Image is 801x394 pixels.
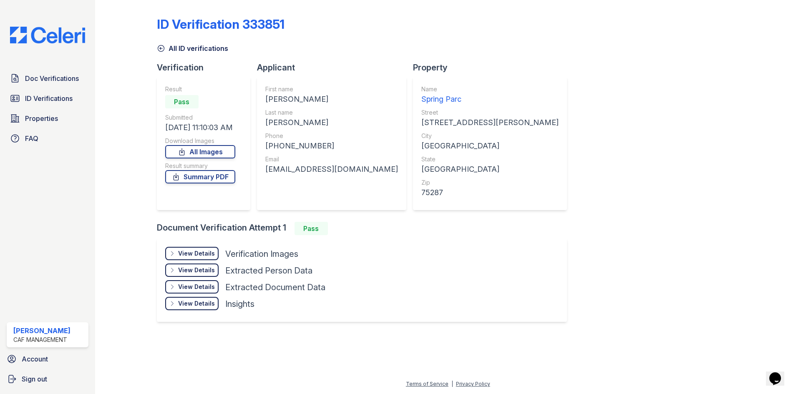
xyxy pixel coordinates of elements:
a: Doc Verifications [7,70,88,87]
div: Result [165,85,235,93]
a: Terms of Service [406,381,448,387]
div: Result summary [165,162,235,170]
div: Extracted Person Data [225,265,312,276]
span: Account [22,354,48,364]
div: [EMAIL_ADDRESS][DOMAIN_NAME] [265,163,398,175]
div: Last name [265,108,398,117]
div: CAF Management [13,336,71,344]
div: ID Verification 333851 [157,17,285,32]
div: View Details [178,299,215,308]
a: All Images [165,145,235,158]
iframe: chat widget [766,361,793,386]
div: [PERSON_NAME] [13,326,71,336]
span: Properties [25,113,58,123]
div: First name [265,85,398,93]
div: Email [265,155,398,163]
div: [GEOGRAPHIC_DATA] [421,140,559,152]
div: Phone [265,132,398,140]
a: Account [3,351,92,367]
div: [PHONE_NUMBER] [265,140,398,152]
a: Name Spring Parc [421,85,559,105]
div: [PERSON_NAME] [265,117,398,128]
div: City [421,132,559,140]
a: FAQ [7,130,88,147]
div: Download Images [165,137,235,145]
div: View Details [178,266,215,274]
div: Verification Images [225,248,298,260]
div: [DATE] 11:10:03 AM [165,122,235,133]
span: Doc Verifications [25,73,79,83]
div: Zip [421,178,559,187]
div: Verification [157,62,257,73]
a: All ID verifications [157,43,228,53]
div: Pass [295,222,328,235]
div: Submitted [165,113,235,122]
a: Summary PDF [165,170,235,183]
div: [PERSON_NAME] [265,93,398,105]
div: View Details [178,249,215,258]
div: [GEOGRAPHIC_DATA] [421,163,559,175]
div: [STREET_ADDRESS][PERSON_NAME] [421,117,559,128]
div: Applicant [257,62,413,73]
div: State [421,155,559,163]
span: Sign out [22,374,47,384]
div: 75287 [421,187,559,198]
a: ID Verifications [7,90,88,107]
div: | [451,381,453,387]
span: ID Verifications [25,93,73,103]
div: Pass [165,95,199,108]
div: Spring Parc [421,93,559,105]
div: View Details [178,283,215,291]
div: Street [421,108,559,117]
a: Properties [7,110,88,127]
span: FAQ [25,133,38,143]
div: Property [413,62,574,73]
div: Extracted Document Data [225,281,325,293]
div: Document Verification Attempt 1 [157,222,574,235]
div: Name [421,85,559,93]
a: Sign out [3,371,92,387]
a: Privacy Policy [456,381,490,387]
div: Insights [225,298,254,310]
img: CE_Logo_Blue-a8612792a0a2168367f1c8372b55b34899dd931a85d93a1a3d3e32e68fde9ad4.png [3,27,92,43]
